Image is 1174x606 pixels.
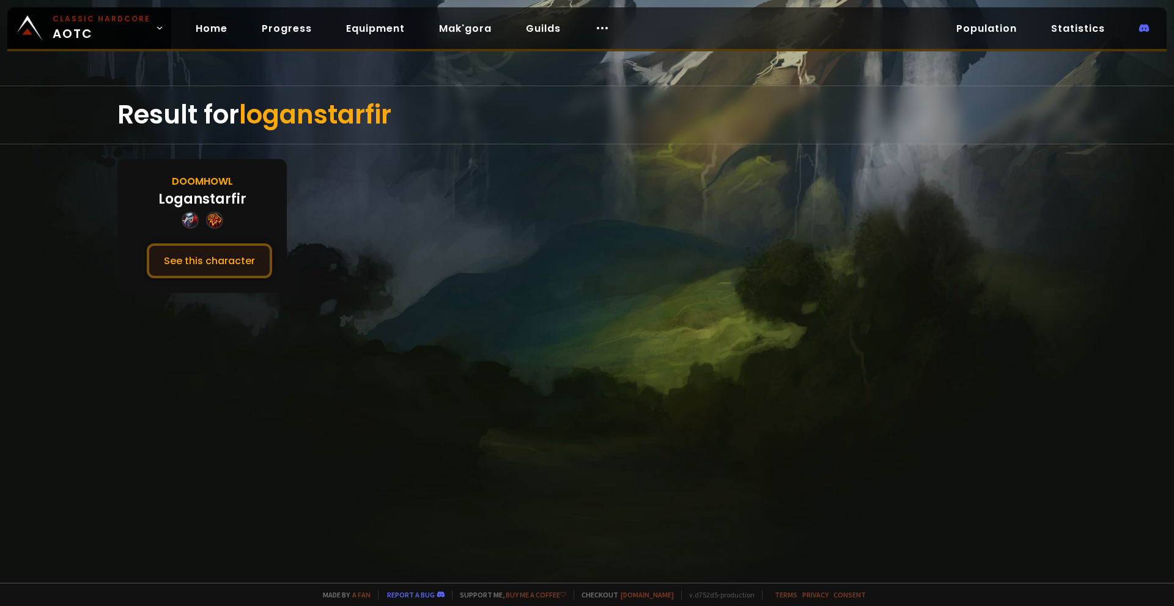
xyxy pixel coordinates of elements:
[387,590,435,599] a: Report a bug
[352,590,371,599] a: a fan
[775,590,797,599] a: Terms
[158,189,246,209] div: Loganstarfir
[429,16,501,41] a: Mak'gora
[681,590,755,599] span: v. d752d5 - production
[186,16,237,41] a: Home
[147,243,272,278] button: See this character
[833,590,866,599] a: Consent
[452,590,566,599] span: Support me,
[7,7,171,49] a: Classic HardcoreAOTC
[336,16,415,41] a: Equipment
[802,590,829,599] a: Privacy
[53,13,150,24] small: Classic Hardcore
[316,590,371,599] span: Made by
[574,590,674,599] span: Checkout
[506,590,566,599] a: Buy me a coffee
[516,16,570,41] a: Guilds
[1041,16,1115,41] a: Statistics
[239,97,391,133] span: loganstarfir
[53,13,150,43] span: AOTC
[117,86,1057,144] div: Result for
[252,16,322,41] a: Progress
[621,590,674,599] a: [DOMAIN_NAME]
[172,174,233,189] div: Doomhowl
[947,16,1027,41] a: Population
